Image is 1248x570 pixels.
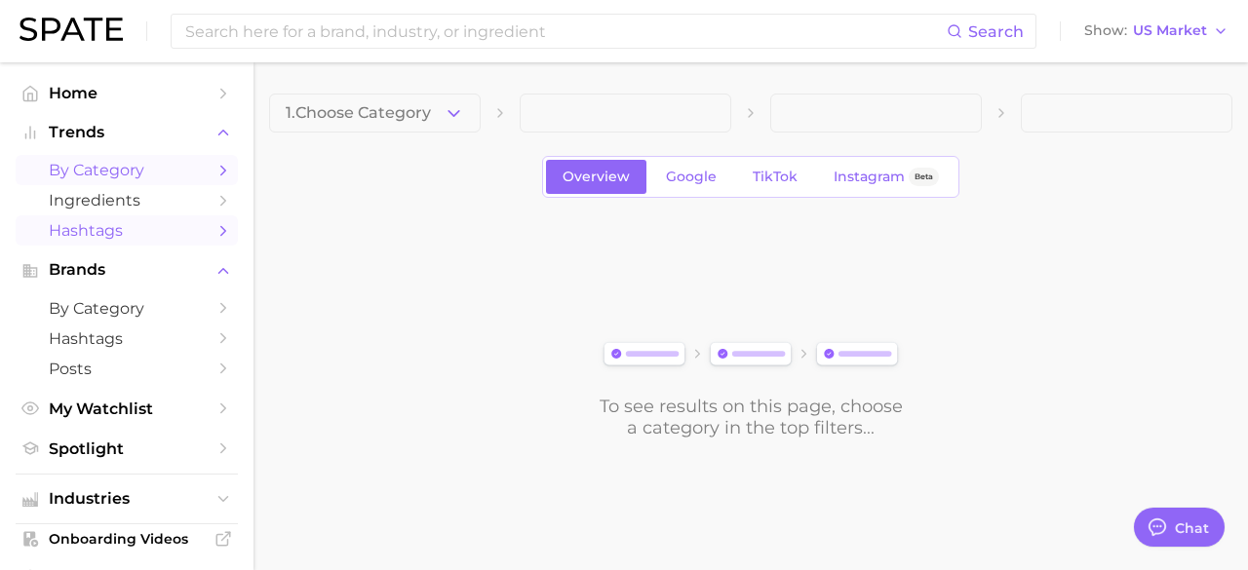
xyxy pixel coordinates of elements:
span: Hashtags [49,329,205,348]
span: Industries [49,490,205,508]
a: Google [649,160,733,194]
span: Instagram [834,169,905,185]
span: Trends [49,124,205,141]
span: by Category [49,161,205,179]
span: Search [968,22,1024,41]
span: 1. Choose Category [286,104,431,122]
input: Search here for a brand, industry, or ingredient [183,15,947,48]
span: Onboarding Videos [49,530,205,548]
button: Trends [16,118,238,147]
span: Home [49,84,205,102]
button: Brands [16,255,238,285]
a: Spotlight [16,434,238,464]
a: TikTok [736,160,814,194]
a: Home [16,78,238,108]
a: Onboarding Videos [16,524,238,553]
img: SPATE [19,18,123,41]
span: My Watchlist [49,399,205,418]
button: Industries [16,484,238,513]
span: US Market [1133,25,1207,36]
a: Hashtags [16,215,238,246]
a: by Category [16,155,238,185]
span: by Category [49,299,205,318]
span: Posts [49,360,205,378]
span: Ingredients [49,191,205,209]
a: Ingredients [16,185,238,215]
button: 1.Choose Category [269,94,481,133]
a: InstagramBeta [817,160,955,194]
img: svg%3e [598,338,904,372]
span: TikTok [753,169,798,185]
button: ShowUS Market [1079,19,1233,44]
div: To see results on this page, choose a category in the top filters... [598,396,904,438]
span: Brands [49,261,205,279]
span: Overview [563,169,630,185]
a: My Watchlist [16,394,238,424]
a: Overview [546,160,646,194]
span: Hashtags [49,221,205,240]
span: Google [666,169,717,185]
span: Show [1084,25,1127,36]
a: by Category [16,293,238,323]
span: Beta [915,169,933,185]
a: Hashtags [16,323,238,354]
span: Spotlight [49,439,205,458]
a: Posts [16,354,238,384]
